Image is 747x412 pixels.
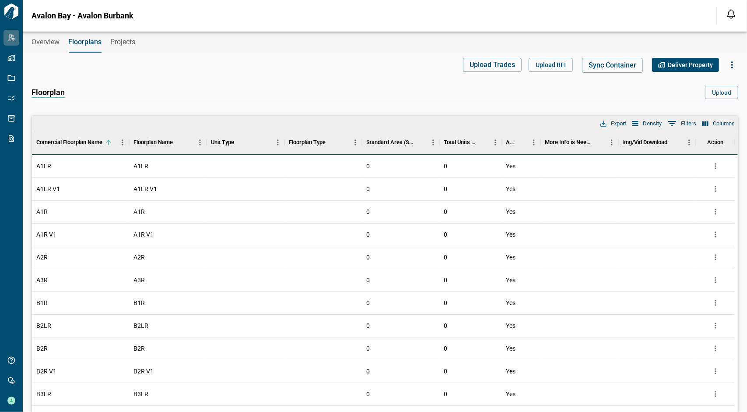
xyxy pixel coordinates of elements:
[110,38,135,46] span: Projects
[506,185,516,193] span: Yes
[683,136,696,149] button: Menu
[444,391,448,398] span: 0
[68,38,102,46] span: Floorplans
[668,60,713,69] span: Deliver Property
[540,130,618,155] div: More Info is Needed
[133,390,148,398] span: B3LR
[605,136,618,149] button: Menu
[709,228,722,241] button: more
[444,185,448,192] span: 0
[444,163,448,170] span: 0
[506,276,516,284] span: Yes
[366,367,370,376] span: 0
[506,207,516,216] span: Yes
[36,130,102,155] div: Comercial Floorplan Name
[536,60,566,69] span: Upload RFI
[366,130,414,155] div: Standard Area (SQFT)
[598,118,628,129] button: Export
[709,387,722,401] button: more
[36,162,51,170] span: A1LR
[133,207,145,216] span: A1R
[506,230,516,239] span: Yes
[463,58,522,72] button: Upload Trades
[133,367,154,376] span: B2R V1
[32,11,133,20] span: Avalon Bay - Avalon Burbank
[489,136,502,149] button: Menu
[193,136,207,149] button: Menu
[545,130,593,155] div: More Info is Needed
[366,185,370,193] span: 0
[618,130,696,155] div: Img/Vid Download
[366,162,370,170] span: 0
[444,322,448,329] span: 0
[211,130,234,155] div: Unit Type
[502,130,541,155] div: Autodesk URL Added
[234,136,246,149] button: Sort
[427,136,440,149] button: Menu
[32,130,129,155] div: Comercial Floorplan Name
[444,277,448,284] span: 0
[709,160,722,173] button: more
[366,298,370,307] span: 0
[709,251,722,264] button: more
[506,344,516,353] span: Yes
[529,58,573,72] button: Upload RFI
[444,368,448,375] span: 0
[36,367,56,376] span: B2R V1
[724,7,738,21] button: Open notification feed
[707,130,723,155] div: Action
[32,88,65,98] span: Floorplan
[271,136,284,149] button: Menu
[133,344,145,353] span: B2R
[506,298,516,307] span: Yes
[116,136,129,149] button: Menu
[470,60,515,69] span: Upload Trades
[129,130,207,155] div: Floorplan Name
[326,136,338,149] button: Sort
[414,136,427,149] button: Sort
[36,185,60,193] span: A1LR V1
[36,321,51,330] span: B2LR
[623,130,668,155] div: Img/Vid Download
[36,230,56,239] span: A1R V1
[284,130,362,155] div: Floorplan Type
[705,86,738,99] button: Upload
[506,390,516,398] span: Yes
[506,162,516,170] span: Yes
[133,276,145,284] span: A3R
[36,253,48,262] span: A2R
[696,130,735,155] div: Action
[652,58,719,72] button: Deliver Property
[477,136,489,149] button: Sort
[527,136,540,149] button: Menu
[32,38,60,46] span: Overview
[133,185,157,193] span: A1LR V1
[23,32,747,53] div: base tabs
[709,365,722,378] button: more
[630,118,664,129] button: Density
[709,319,722,332] button: more
[366,390,370,398] span: 0
[700,118,737,129] button: Select columns
[444,130,477,155] div: Total Units (0)
[444,299,448,306] span: 0
[36,207,48,216] span: A1R
[515,136,527,149] button: Sort
[289,130,326,155] div: Floorplan Type
[133,298,145,307] span: B1R
[349,136,362,149] button: Menu
[444,345,448,352] span: 0
[440,130,502,155] div: Total Units (0)
[668,136,680,149] button: Sort
[582,58,643,73] button: Sync Container
[36,390,51,398] span: B3LR
[366,344,370,353] span: 0
[207,130,284,155] div: Unit Type
[36,276,48,284] span: A3R
[366,253,370,262] span: 0
[506,253,516,262] span: Yes
[366,276,370,284] span: 0
[506,367,516,376] span: Yes
[709,182,722,195] button: more
[709,205,722,218] button: more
